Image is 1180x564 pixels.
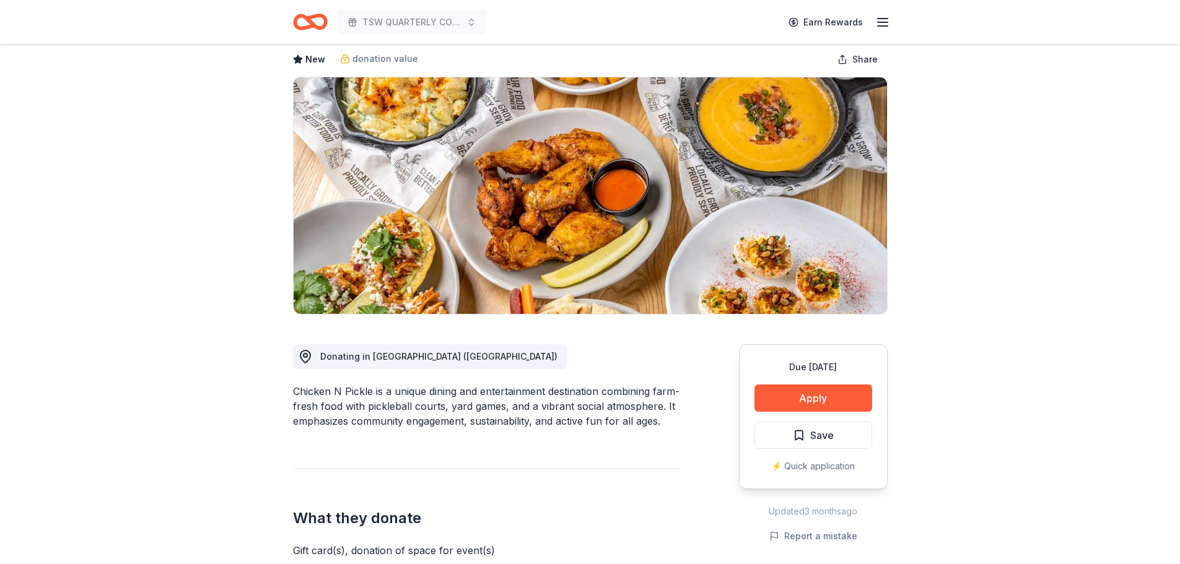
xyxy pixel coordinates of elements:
[739,504,888,519] div: Updated 3 months ago
[293,508,680,528] h2: What they donate
[362,15,461,30] span: TSW QUARTERLY COHORT
[754,459,872,474] div: ⚡️ Quick application
[810,427,834,443] span: Save
[754,384,872,412] button: Apply
[293,7,328,37] a: Home
[769,529,857,544] button: Report a mistake
[338,10,486,35] button: TSW QUARTERLY COHORT
[293,543,680,558] div: Gift card(s), donation of space for event(s)
[294,77,887,314] img: Image for Chicken N Pickle (Glendale)
[781,11,870,33] a: Earn Rewards
[293,384,680,428] div: Chicken N Pickle is a unique dining and entertainment destination combining farm-fresh food with ...
[754,422,872,449] button: Save
[340,51,418,66] a: donation value
[352,51,418,66] span: donation value
[754,360,872,375] div: Due [DATE]
[320,351,557,362] span: Donating in [GEOGRAPHIC_DATA] ([GEOGRAPHIC_DATA])
[828,47,888,72] button: Share
[305,52,325,67] span: New
[852,52,878,67] span: Share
